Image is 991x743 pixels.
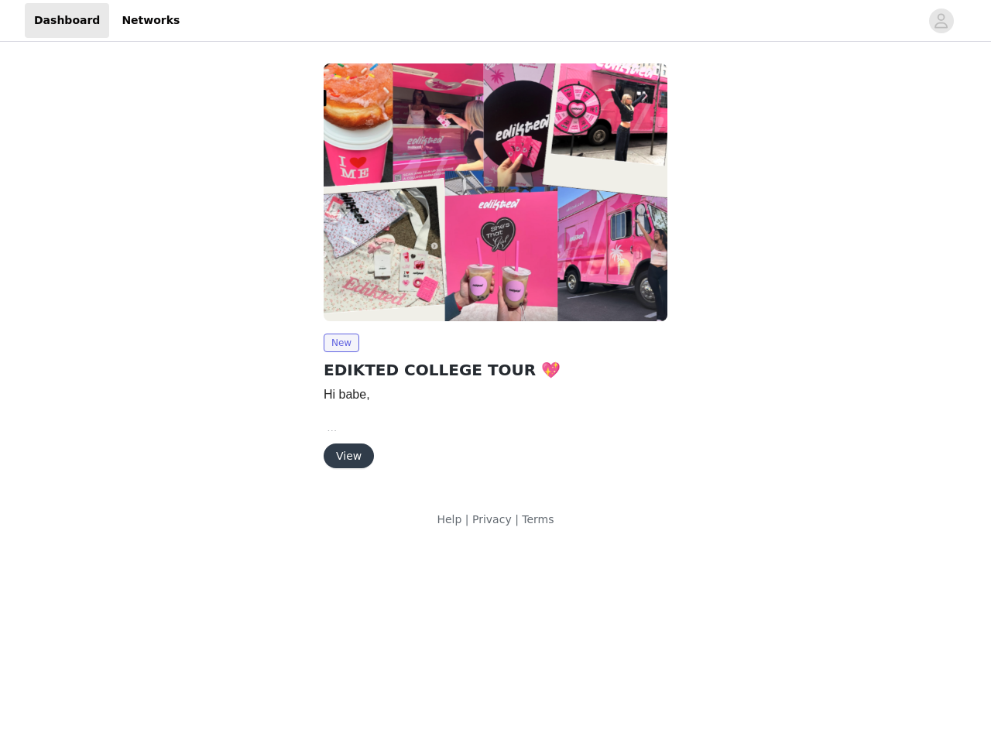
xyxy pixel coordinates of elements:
a: Terms [522,513,554,526]
span: | [465,513,469,526]
a: View [324,450,374,462]
a: Help [437,513,461,526]
a: Privacy [472,513,512,526]
img: Edikted [324,63,667,321]
button: View [324,443,374,468]
a: Networks [112,3,189,38]
div: avatar [934,9,948,33]
a: Dashboard [25,3,109,38]
span: New [324,334,359,352]
h2: EDIKTED COLLEGE TOUR 💖 [324,358,667,382]
span: | [515,513,519,526]
span: Hi babe, [324,388,370,401]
